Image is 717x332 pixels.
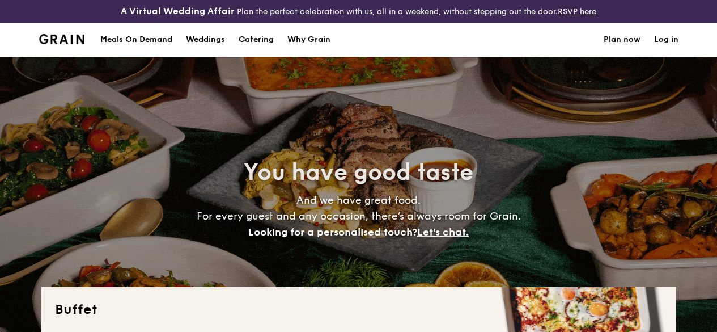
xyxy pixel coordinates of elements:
[239,23,274,57] h1: Catering
[558,7,596,16] a: RSVP here
[281,23,337,57] a: Why Grain
[244,159,473,186] span: You have good taste
[179,23,232,57] a: Weddings
[232,23,281,57] a: Catering
[55,301,663,319] h2: Buffet
[654,23,678,57] a: Log in
[287,23,330,57] div: Why Grain
[186,23,225,57] div: Weddings
[197,194,521,238] span: And we have great food. For every guest and any occasion, there’s always room for Grain.
[94,23,179,57] a: Meals On Demand
[417,226,469,238] span: Let's chat.
[604,23,640,57] a: Plan now
[121,5,235,18] h4: A Virtual Wedding Affair
[39,34,85,44] img: Grain
[100,23,172,57] div: Meals On Demand
[120,5,597,18] div: Plan the perfect celebration with us, all in a weekend, without stepping out the door.
[248,226,417,238] span: Looking for a personalised touch?
[39,34,85,44] a: Logotype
